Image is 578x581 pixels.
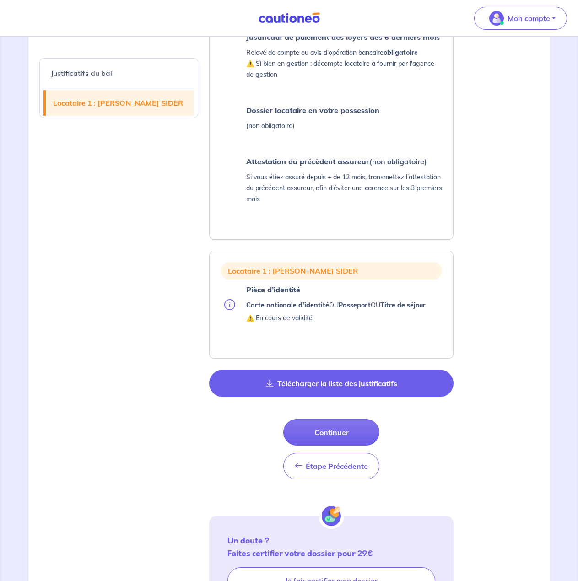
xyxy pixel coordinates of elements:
[283,453,379,479] button: Étape Précédente
[246,157,369,166] strong: Attestation du précèdent assureur
[384,48,418,57] strong: obligatoire
[224,299,235,310] img: info.svg
[246,285,300,294] strong: Pièce d’identité
[209,370,454,397] button: Télécharger la liste des justificatifs
[221,262,442,280] div: Locataire 1 : [PERSON_NAME] SIDER
[255,12,324,24] img: Cautioneo
[246,155,442,168] p: (non obligatoire)
[339,301,371,309] strong: Passeport
[43,60,194,86] a: Justificatifs du bail
[489,11,504,26] img: illu_account_valid_menu.svg
[380,301,426,309] strong: Titre de séjour
[246,106,379,115] strong: Dossier locataire en votre possession
[246,312,426,323] p: ⚠️ En cours de validité
[246,120,379,131] p: (non obligatoire)
[306,462,368,471] span: Étape Précédente
[283,419,379,446] button: Continuer
[227,534,435,560] p: Un doute ? Faites certifier votre dossier pour 29€
[508,13,550,24] p: Mon compte
[474,7,567,30] button: illu_account_valid_menu.svgMon compte
[246,301,329,309] strong: Carte nationale d'identité
[246,172,442,204] p: Si vous étiez assuré depuis + de 12 mois, transmettez l'attestation du précédent assureur, afin d...
[246,300,426,311] p: OU OU
[46,90,194,116] a: Locataire 1 : [PERSON_NAME] SIDER
[319,503,344,529] img: certif
[246,32,440,42] strong: Justificatif de paiement des loyers des 6 derniers mois
[246,47,442,80] p: Relevé de compte ou avis d'opération bancaire ⚠️ Si bien en gestion : décompte locataire à fourni...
